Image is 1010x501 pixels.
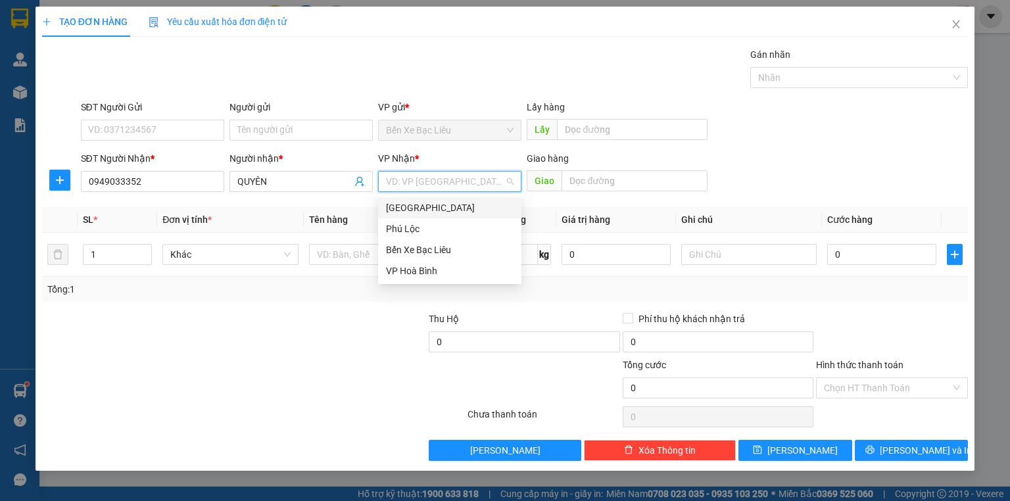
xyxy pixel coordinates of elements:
[309,244,445,265] input: VD: Bàn, Ghế
[816,360,903,370] label: Hình thức thanh toán
[378,153,415,164] span: VP Nhận
[378,100,521,114] div: VP gửi
[386,222,514,236] div: Phú Lộc
[386,264,514,278] div: VP Hoà Bình
[562,170,708,191] input: Dọc đường
[527,170,562,191] span: Giao
[162,214,212,225] span: Đơn vị tính
[855,440,969,461] button: printer[PERSON_NAME] và In
[584,440,736,461] button: deleteXóa Thông tin
[676,207,822,233] th: Ghi chú
[753,445,762,456] span: save
[378,260,521,281] div: VP Hoà Bình
[47,282,391,297] div: Tổng: 1
[951,19,961,30] span: close
[562,214,610,225] span: Giá trị hàng
[827,214,873,225] span: Cước hàng
[378,218,521,239] div: Phú Lộc
[562,244,671,265] input: 0
[527,102,565,112] span: Lấy hàng
[50,175,70,185] span: plus
[527,153,569,164] span: Giao hàng
[947,244,963,265] button: plus
[229,151,373,166] div: Người nhận
[47,244,68,265] button: delete
[633,312,750,326] span: Phí thu hộ khách nhận trả
[81,151,224,166] div: SĐT Người Nhận
[49,170,70,191] button: plus
[378,239,521,260] div: Bến Xe Bạc Liêu
[149,17,159,28] img: icon
[149,16,287,27] span: Yêu cầu xuất hóa đơn điện tử
[170,245,290,264] span: Khác
[354,176,365,187] span: user-add
[938,7,974,43] button: Close
[738,440,852,461] button: save[PERSON_NAME]
[386,201,514,215] div: [GEOGRAPHIC_DATA]
[81,100,224,114] div: SĐT Người Gửi
[538,244,551,265] span: kg
[83,214,93,225] span: SL
[42,16,128,27] span: TẠO ĐƠN HÀNG
[681,244,817,265] input: Ghi Chú
[429,314,459,324] span: Thu Hộ
[42,17,51,26] span: plus
[624,445,633,456] span: delete
[386,243,514,257] div: Bến Xe Bạc Liêu
[386,120,514,140] span: Bến Xe Bạc Liêu
[557,119,708,140] input: Dọc đường
[429,440,581,461] button: [PERSON_NAME]
[378,197,521,218] div: Sài Gòn
[229,100,373,114] div: Người gửi
[527,119,557,140] span: Lấy
[623,360,666,370] span: Tổng cước
[466,407,621,430] div: Chưa thanh toán
[638,443,696,458] span: Xóa Thông tin
[470,443,541,458] span: [PERSON_NAME]
[767,443,838,458] span: [PERSON_NAME]
[750,49,790,60] label: Gán nhãn
[880,443,972,458] span: [PERSON_NAME] và In
[309,214,348,225] span: Tên hàng
[948,249,962,260] span: plus
[865,445,875,456] span: printer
